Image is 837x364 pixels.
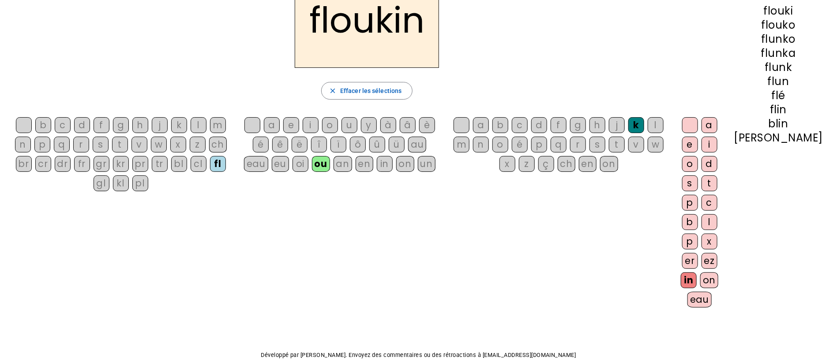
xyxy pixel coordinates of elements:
div: é [253,137,269,152]
div: q [54,137,70,152]
div: oi [293,156,308,172]
div: t [609,137,625,152]
div: flé [734,90,823,101]
div: h [132,117,148,133]
div: [PERSON_NAME] [734,133,823,143]
span: Effacer les sélections [340,85,402,96]
div: w [151,137,167,152]
div: p [531,137,547,152]
div: d [74,117,90,133]
div: î [311,137,327,152]
div: on [396,156,414,172]
div: flouki [734,6,823,16]
div: cl [191,156,206,172]
div: m [210,117,226,133]
div: o [682,156,698,172]
div: w [648,137,664,152]
div: o [322,117,338,133]
div: k [171,117,187,133]
div: on [700,272,718,288]
div: z [190,137,206,152]
div: t [112,137,128,152]
div: i [702,137,717,152]
div: v [628,137,644,152]
div: j [152,117,168,133]
div: flunka [734,48,823,59]
div: flin [734,104,823,115]
mat-icon: close [329,87,337,95]
div: g [113,117,129,133]
div: x [499,156,515,172]
div: q [551,137,567,152]
div: y [361,117,377,133]
div: ï [330,137,346,152]
div: b [35,117,51,133]
div: l [191,117,206,133]
div: p [682,195,698,211]
div: h [589,117,605,133]
div: n [15,137,31,152]
div: eu [272,156,289,172]
div: p [682,234,698,249]
div: fr [74,156,90,172]
div: ch [209,137,227,152]
div: l [702,214,717,230]
p: Développé par [PERSON_NAME]. Envoyez des commentaires ou des rétroactions à [EMAIL_ADDRESS][DOMAI... [7,350,830,360]
div: g [570,117,586,133]
div: in [681,272,697,288]
div: u [342,117,357,133]
div: gl [94,175,109,191]
div: flun [734,76,823,87]
div: l [648,117,664,133]
div: eau [687,292,712,308]
div: blin [734,119,823,129]
div: gr [94,156,109,172]
div: in [377,156,393,172]
div: ê [272,137,288,152]
div: c [55,117,71,133]
div: s [589,137,605,152]
div: an [334,156,352,172]
div: â [400,117,416,133]
div: a [264,117,280,133]
div: bl [171,156,187,172]
div: ç [538,156,554,172]
div: r [73,137,89,152]
div: br [16,156,32,172]
div: x [702,234,717,249]
button: Effacer les sélections [321,82,413,100]
div: k [628,117,644,133]
div: x [170,137,186,152]
div: un [418,156,435,172]
div: au [408,137,426,152]
div: r [570,137,586,152]
div: n [473,137,489,152]
div: z [519,156,535,172]
div: e [283,117,299,133]
div: tr [152,156,168,172]
div: on [600,156,618,172]
div: i [303,117,319,133]
div: s [93,137,109,152]
div: ou [312,156,330,172]
div: b [492,117,508,133]
div: c [512,117,528,133]
div: flouko [734,20,823,30]
div: ü [389,137,405,152]
div: fl [210,156,226,172]
div: é [512,137,528,152]
div: pr [132,156,148,172]
div: à [380,117,396,133]
div: kr [113,156,129,172]
div: û [369,137,385,152]
div: d [702,156,717,172]
div: v [131,137,147,152]
div: ch [558,156,575,172]
div: er [682,253,698,269]
div: c [702,195,717,211]
div: p [34,137,50,152]
div: f [551,117,567,133]
div: t [702,175,717,191]
div: en [579,156,597,172]
div: d [531,117,547,133]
